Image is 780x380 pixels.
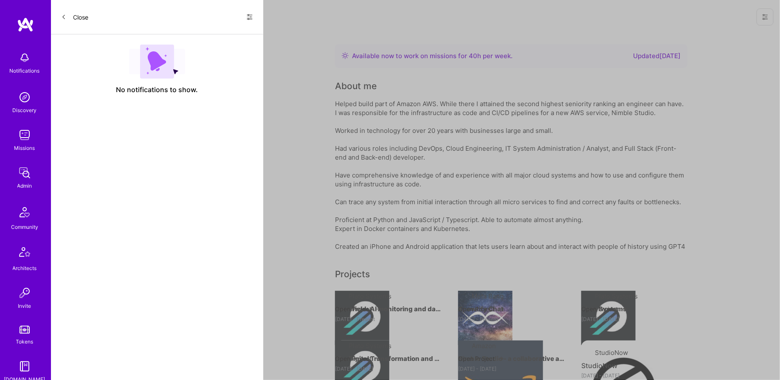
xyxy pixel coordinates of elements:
[16,127,33,144] img: teamwork
[129,45,185,79] img: empty
[17,17,34,32] img: logo
[16,284,33,301] img: Invite
[116,85,198,94] span: No notifications to show.
[16,49,33,66] img: bell
[16,89,33,106] img: discovery
[20,326,30,334] img: tokens
[16,164,33,181] img: admin teamwork
[14,144,35,152] div: Missions
[18,301,31,310] div: Invite
[16,337,34,346] div: Tokens
[17,181,32,190] div: Admin
[13,106,37,115] div: Discovery
[61,10,88,24] button: Close
[13,264,37,273] div: Architects
[11,222,38,231] div: Community
[14,202,35,222] img: Community
[16,358,33,375] img: guide book
[14,243,35,264] img: Architects
[10,66,40,75] div: Notifications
